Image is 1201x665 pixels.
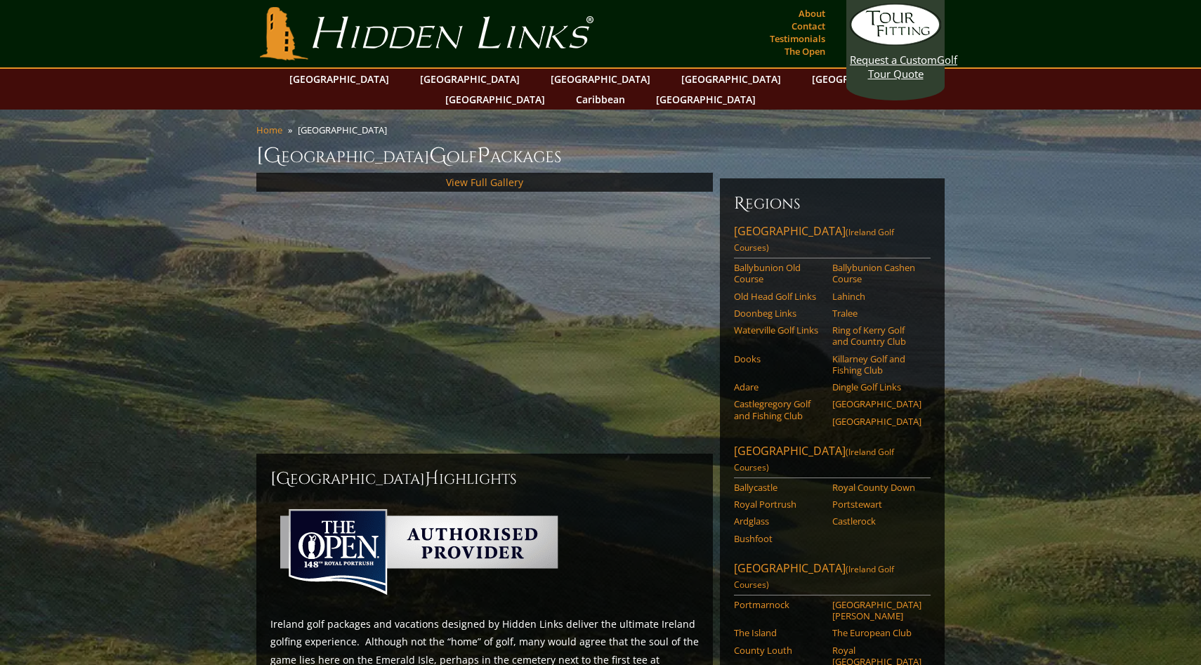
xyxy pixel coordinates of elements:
[781,41,829,61] a: The Open
[734,533,823,544] a: Bushfoot
[734,291,823,302] a: Old Head Golf Links
[805,69,919,89] a: [GEOGRAPHIC_DATA]
[832,353,921,376] a: Killarney Golf and Fishing Club
[438,89,552,110] a: [GEOGRAPHIC_DATA]
[734,645,823,656] a: County Louth
[256,142,945,170] h1: [GEOGRAPHIC_DATA] olf ackages
[256,124,282,136] a: Home
[734,627,823,638] a: The Island
[298,124,393,136] li: [GEOGRAPHIC_DATA]
[734,482,823,493] a: Ballycastle
[766,29,829,48] a: Testimonials
[446,176,523,189] a: View Full Gallery
[832,262,921,285] a: Ballybunion Cashen Course
[832,515,921,527] a: Castlerock
[734,560,931,595] a: [GEOGRAPHIC_DATA](Ireland Golf Courses)
[832,499,921,510] a: Portstewart
[850,53,937,67] span: Request a Custom
[734,192,931,215] h6: Regions
[734,381,823,393] a: Adare
[569,89,632,110] a: Caribbean
[270,468,699,490] h2: [GEOGRAPHIC_DATA] ighlights
[734,353,823,364] a: Dooks
[832,308,921,319] a: Tralee
[832,599,921,622] a: [GEOGRAPHIC_DATA][PERSON_NAME]
[832,416,921,427] a: [GEOGRAPHIC_DATA]
[734,515,823,527] a: Ardglass
[734,262,823,285] a: Ballybunion Old Course
[425,468,439,490] span: H
[734,446,894,473] span: (Ireland Golf Courses)
[832,291,921,302] a: Lahinch
[734,499,823,510] a: Royal Portrush
[429,142,447,170] span: G
[832,627,921,638] a: The European Club
[544,69,657,89] a: [GEOGRAPHIC_DATA]
[832,482,921,493] a: Royal County Down
[850,4,941,81] a: Request a CustomGolf Tour Quote
[734,223,931,258] a: [GEOGRAPHIC_DATA](Ireland Golf Courses)
[734,308,823,319] a: Doonbeg Links
[477,142,490,170] span: P
[413,69,527,89] a: [GEOGRAPHIC_DATA]
[832,381,921,393] a: Dingle Golf Links
[734,599,823,610] a: Portmarnock
[282,69,396,89] a: [GEOGRAPHIC_DATA]
[832,324,921,348] a: Ring of Kerry Golf and Country Club
[734,443,931,478] a: [GEOGRAPHIC_DATA](Ireland Golf Courses)
[734,563,894,591] span: (Ireland Golf Courses)
[734,398,823,421] a: Castlegregory Golf and Fishing Club
[788,16,829,36] a: Contact
[674,69,788,89] a: [GEOGRAPHIC_DATA]
[795,4,829,23] a: About
[734,324,823,336] a: Waterville Golf Links
[832,398,921,409] a: [GEOGRAPHIC_DATA]
[649,89,763,110] a: [GEOGRAPHIC_DATA]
